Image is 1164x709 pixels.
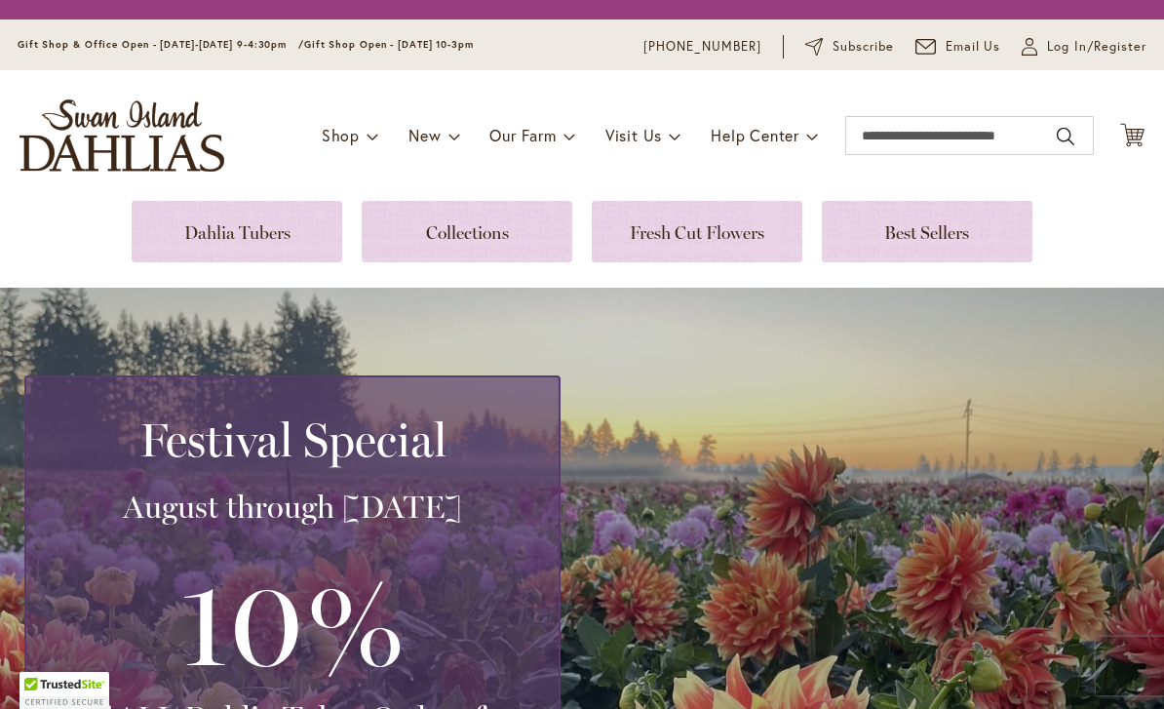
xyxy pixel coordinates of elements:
h3: 10% [50,546,535,698]
span: Gift Shop & Office Open - [DATE]-[DATE] 9-4:30pm / [18,38,304,51]
span: Help Center [711,125,799,145]
span: New [408,125,441,145]
span: Shop [322,125,360,145]
span: Log In/Register [1047,37,1146,57]
h3: August through [DATE] [50,488,535,527]
button: Search [1057,121,1074,152]
a: [PHONE_NUMBER] [643,37,761,57]
span: Gift Shop Open - [DATE] 10-3pm [304,38,474,51]
a: Log In/Register [1022,37,1146,57]
span: Email Us [946,37,1001,57]
span: Our Farm [489,125,556,145]
a: Email Us [915,37,1001,57]
a: store logo [19,99,224,172]
a: Subscribe [805,37,894,57]
h2: Festival Special [50,413,535,467]
span: Visit Us [605,125,662,145]
span: Subscribe [833,37,894,57]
